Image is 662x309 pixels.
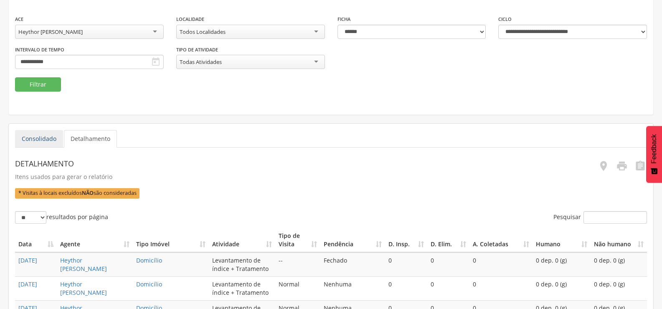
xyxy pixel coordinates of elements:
[15,16,23,23] label: ACE
[15,188,140,199] span: * Visitas à locais excluídos são consideradas
[469,276,533,300] td: 0
[533,276,590,300] td: 0 dep. 0 (g)
[15,130,63,148] a: Consolidado
[629,160,646,174] a: 
[427,276,469,300] td: 0
[427,253,469,276] td: 0
[15,228,57,253] th: Data: Ordenar colunas de forma descendente
[136,280,162,288] a: Domicílio
[209,228,275,253] th: Atividade: Ordenar colunas de forma ascendente
[82,189,94,197] b: NÃO
[320,228,385,253] th: Pendência: Ordenar colunas de forma ascendente
[598,160,609,172] i: 
[385,228,427,253] th: D. Insp.: Ordenar colunas de forma ascendente
[151,57,161,67] i: 
[591,276,647,300] td: 0 dep. 0 (g)
[591,253,647,276] td: 0 dep. 0 (g)
[18,256,37,264] a: [DATE]
[650,134,658,163] span: Feedback
[176,16,204,23] label: Localidade
[180,28,226,36] div: Todos Localidades
[57,228,133,253] th: Agente: Ordenar colunas de forma ascendente
[427,228,469,253] th: D. Elim.: Ordenar colunas de forma ascendente
[209,276,275,300] td: Levantamento de índice + Tratamento
[553,211,647,224] label: Pesquisar
[15,77,61,92] button: Filtrar
[646,126,662,183] button: Feedback - Mostrar pesquisa
[15,46,64,53] label: Intervalo de Tempo
[275,228,320,253] th: Tipo de Visita: Ordenar colunas de forma ascendente
[634,160,646,172] i: 
[64,130,117,148] a: Detalhamento
[498,16,512,23] label: Ciclo
[18,280,37,288] a: [DATE]
[320,276,385,300] td: Nenhuma
[469,253,533,276] td: 0
[616,160,628,172] i: 
[15,156,487,171] header: Detalhamento
[385,253,427,276] td: 0
[320,253,385,276] td: Fechado
[469,228,533,253] th: A. Coletadas: Ordenar colunas de forma ascendente
[18,28,83,36] div: Heythor [PERSON_NAME]
[136,256,162,264] a: Domicílio
[133,228,209,253] th: Tipo Imóvel: Ordenar colunas de forma ascendente
[533,228,590,253] th: Humano: Ordenar colunas de forma ascendente
[583,211,647,224] input: Pesquisar
[337,16,350,23] label: Ficha
[176,46,218,53] label: Tipo de Atividade
[60,280,107,296] a: Heythor [PERSON_NAME]
[60,256,107,273] a: Heythor [PERSON_NAME]
[591,228,647,253] th: Não humano: Ordenar colunas de forma ascendente
[611,160,628,174] a: 
[275,276,320,300] td: Normal
[15,211,46,224] select: resultados por página
[209,253,275,276] td: Levantamento de índice + Tratamento
[533,253,590,276] td: 0 dep. 0 (g)
[180,58,222,66] div: Todas Atividades
[15,211,108,224] label: resultados por página
[15,171,487,183] p: Itens usados para gerar o relatório
[385,276,427,300] td: 0
[275,253,320,276] td: --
